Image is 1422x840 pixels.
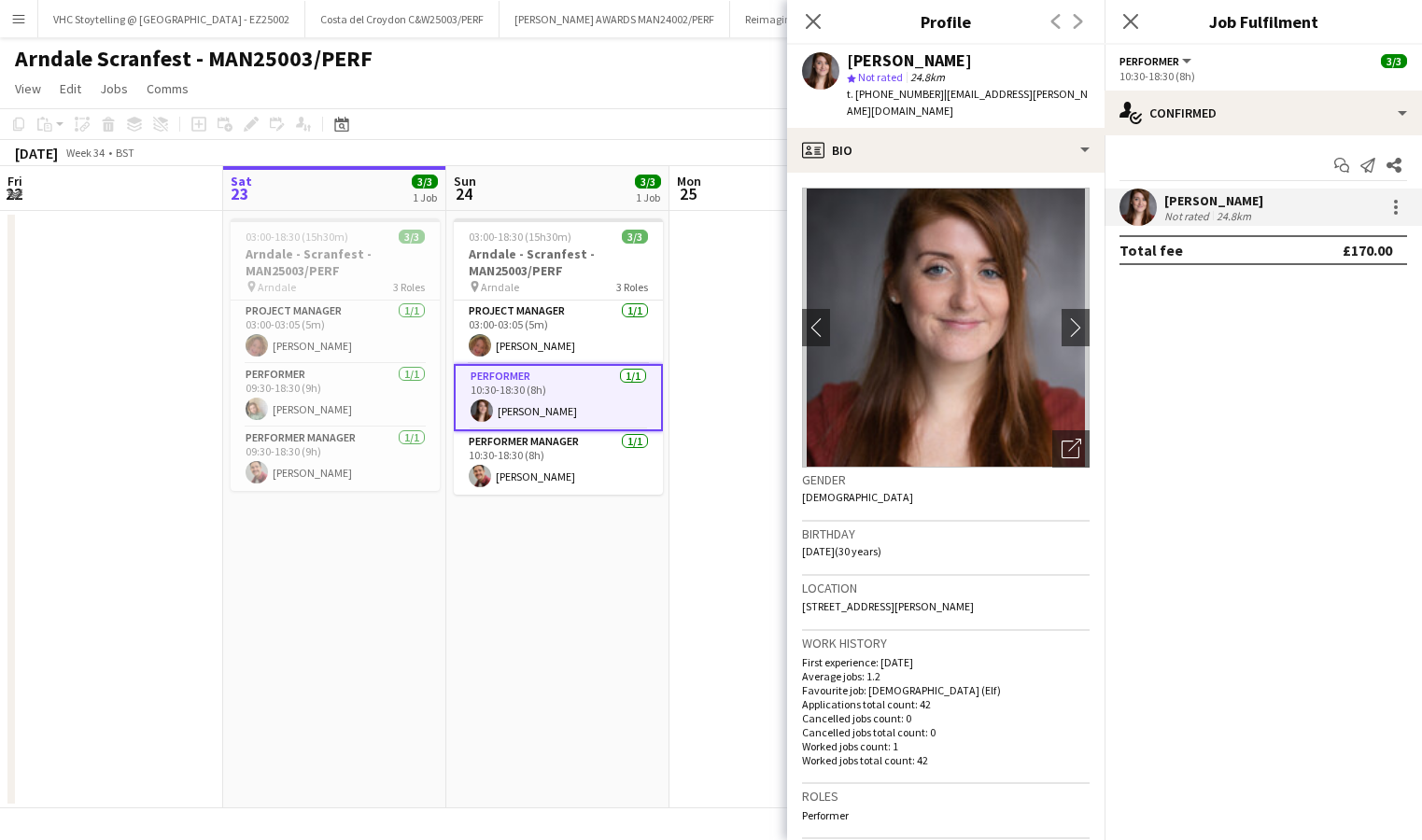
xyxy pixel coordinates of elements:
[413,190,437,204] div: 1 Job
[228,183,252,204] span: 23
[258,280,296,294] span: Arndale
[802,788,1090,805] h3: Roles
[454,364,663,431] app-card-role: Performer1/110:30-18:30 (8h)[PERSON_NAME]
[7,173,22,189] span: Fri
[139,77,196,101] a: Comms
[1343,241,1392,259] div: £170.00
[1105,9,1422,34] h3: Job Fulfilment
[1381,54,1407,68] span: 3/3
[38,1,305,37] button: VHC Stoytelling @ [GEOGRAPHIC_DATA] - EZ25002
[147,80,189,97] span: Comms
[802,711,1090,725] p: Cancelled jobs count: 0
[469,230,571,244] span: 03:00-18:30 (15h30m)
[787,128,1105,173] div: Bio
[15,80,41,97] span: View
[907,70,949,84] span: 24.8km
[802,725,1090,739] p: Cancelled jobs total count: 0
[677,173,701,189] span: Mon
[674,183,701,204] span: 25
[231,427,440,491] app-card-role: Performer Manager1/109:30-18:30 (9h)[PERSON_NAME]
[52,77,89,101] a: Edit
[1164,192,1263,209] div: [PERSON_NAME]
[116,146,134,160] div: BST
[858,70,903,84] span: Not rated
[802,669,1090,683] p: Average jobs: 1.2
[454,245,663,279] h3: Arndale - Scranfest - MAN25003/PERF
[393,280,425,294] span: 3 Roles
[305,1,500,37] button: Costa del Croydon C&W25003/PERF
[15,144,58,162] div: [DATE]
[231,173,252,189] span: Sat
[231,245,440,279] h3: Arndale - Scranfest - MAN25003/PERF
[1119,69,1407,83] div: 10:30-18:30 (8h)
[399,230,425,244] span: 3/3
[802,635,1090,651] h3: Work history
[1119,54,1194,68] button: Performer
[802,655,1090,669] p: First experience: [DATE]
[635,175,661,189] span: 3/3
[5,183,22,204] span: 22
[231,364,440,427] app-card-role: Performer1/109:30-18:30 (9h)[PERSON_NAME]
[802,808,849,822] span: Performer
[802,599,974,613] span: [STREET_ADDRESS][PERSON_NAME]
[62,146,108,160] span: Week 34
[802,188,1090,468] img: Crew avatar or photo
[454,218,663,495] app-job-card: 03:00-18:30 (15h30m)3/3Arndale - Scranfest - MAN25003/PERF Arndale3 RolesProject Manager1/103:00-...
[847,52,972,69] div: [PERSON_NAME]
[1164,209,1213,223] div: Not rated
[802,580,1090,596] h3: Location
[100,80,128,97] span: Jobs
[481,280,519,294] span: Arndale
[1119,241,1183,259] div: Total fee
[60,80,81,97] span: Edit
[802,753,1090,767] p: Worked jobs total count: 42
[847,87,1088,118] span: | [EMAIL_ADDRESS][PERSON_NAME][DOMAIN_NAME]
[231,218,440,491] app-job-card: 03:00-18:30 (15h30m)3/3Arndale - Scranfest - MAN25003/PERF Arndale3 RolesProject Manager1/103:00-...
[1105,91,1422,135] div: Confirmed
[1052,430,1090,468] div: Open photos pop-in
[802,525,1090,542] h3: Birthday
[787,9,1105,34] h3: Profile
[454,301,663,364] app-card-role: Project Manager1/103:00-03:05 (5m)[PERSON_NAME]
[802,683,1090,697] p: Favourite job: [DEMOGRAPHIC_DATA] (Elf)
[246,230,348,244] span: 03:00-18:30 (15h30m)
[15,45,373,73] h1: Arndale Scranfest - MAN25003/PERF
[847,87,944,101] span: t. [PHONE_NUMBER]
[454,431,663,495] app-card-role: Performer Manager1/110:30-18:30 (8h)[PERSON_NAME]
[802,739,1090,753] p: Worked jobs count: 1
[802,490,913,504] span: [DEMOGRAPHIC_DATA]
[616,280,648,294] span: 3 Roles
[500,1,730,37] button: [PERSON_NAME] AWARDS MAN24002/PERF
[92,77,135,101] a: Jobs
[622,230,648,244] span: 3/3
[412,175,438,189] span: 3/3
[802,471,1090,488] h3: Gender
[730,1,1048,37] button: Reimagine your fashion @ [GEOGRAPHIC_DATA] - MAN25002
[802,544,881,558] span: [DATE] (30 years)
[1119,54,1179,68] span: Performer
[454,173,476,189] span: Sun
[802,697,1090,711] p: Applications total count: 42
[7,77,49,101] a: View
[636,190,660,204] div: 1 Job
[1213,209,1255,223] div: 24.8km
[451,183,476,204] span: 24
[231,301,440,364] app-card-role: Project Manager1/103:00-03:05 (5m)[PERSON_NAME]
